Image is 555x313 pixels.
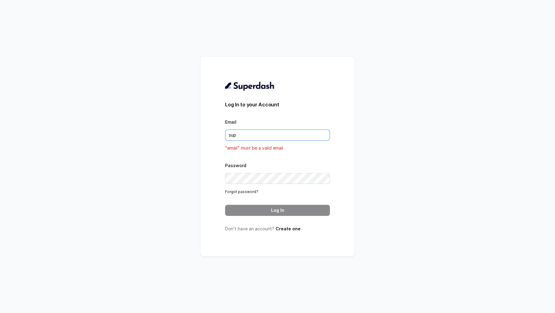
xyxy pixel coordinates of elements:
[225,189,258,194] a: Forgot password?
[225,144,330,152] p: "email" must be a valid email
[225,163,246,168] label: Password
[225,81,275,91] img: light.svg
[225,226,330,232] p: Don’t have an account?
[225,205,330,216] button: Log In
[225,119,236,125] label: Email
[225,101,330,108] h3: Log In to your Account
[225,130,330,141] input: youremail@example.com
[276,226,301,231] a: Create one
